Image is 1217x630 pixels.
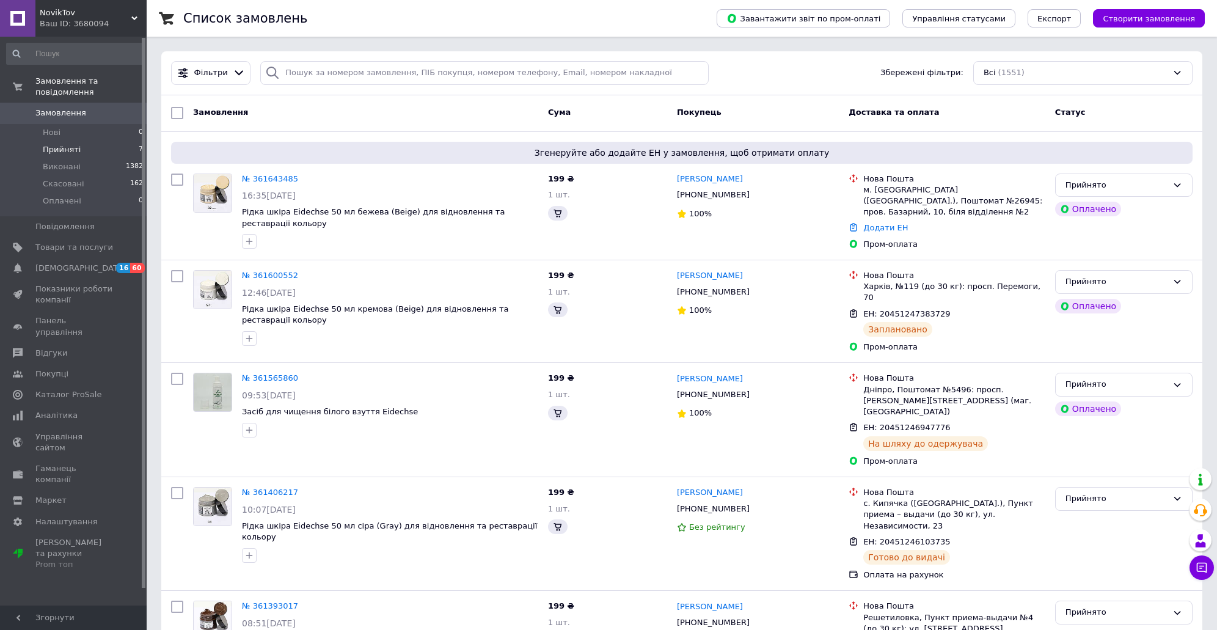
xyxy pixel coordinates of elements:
span: Покупець [677,108,722,117]
div: Оплачено [1055,202,1121,216]
div: Прийнято [1065,378,1168,391]
div: Оплачено [1055,401,1121,416]
span: [DEMOGRAPHIC_DATA] [35,263,126,274]
span: Фільтри [194,67,228,79]
span: Гаманець компанії [35,463,113,485]
div: Нова Пошта [863,601,1045,612]
span: Показники роботи компанії [35,284,113,306]
span: Маркет [35,495,67,506]
div: [PHONE_NUMBER] [674,284,752,300]
span: Доставка та оплата [849,108,939,117]
span: Без рейтингу [689,522,745,532]
span: Каталог ProSale [35,389,101,400]
div: Прийнято [1065,493,1168,505]
span: Всі [984,67,996,79]
a: Фото товару [193,174,232,213]
div: Нова Пошта [863,373,1045,384]
span: Замовлення [193,108,248,117]
button: Завантажити звіт по пром-оплаті [717,9,890,27]
div: Ваш ID: 3680094 [40,18,147,29]
span: Замовлення та повідомлення [35,76,147,98]
span: 199 ₴ [548,373,574,383]
h1: Список замовлень [183,11,307,26]
span: 12:46[DATE] [242,288,296,298]
input: Пошук [6,43,144,65]
div: Нова Пошта [863,270,1045,281]
span: Прийняті [43,144,81,155]
span: 1 шт. [548,190,570,199]
span: ЕН: 20451246103735 [863,537,950,546]
a: [PERSON_NAME] [677,487,743,499]
span: 199 ₴ [548,174,574,183]
span: 16:35[DATE] [242,191,296,200]
span: NovikTov [40,7,131,18]
div: Готово до видачі [863,550,950,565]
a: Рідка шкіра Eidechse 50 мл кремова (Beige) для відновлення та реставрації кольору [242,304,509,325]
span: Відгуки [35,348,67,359]
span: ЕН: 20451247383729 [863,309,950,318]
a: [PERSON_NAME] [677,270,743,282]
span: Статус [1055,108,1086,117]
a: № 361406217 [242,488,298,497]
span: (1551) [998,68,1025,77]
span: Аналітика [35,410,78,421]
button: Створити замовлення [1093,9,1205,27]
div: [PHONE_NUMBER] [674,187,752,203]
span: 0 [139,196,143,207]
div: м. [GEOGRAPHIC_DATA] ([GEOGRAPHIC_DATA].), Поштомат №26945: пров. Базарний, 10, біля відділення №2 [863,185,1045,218]
a: Рідка шкіра Eidechse 50 мл сіра (Gray) для відновлення та реставрації кольору [242,521,537,542]
img: Фото товару [194,488,232,526]
span: 16 [116,263,130,273]
a: Засіб для чищення білого взуття Eidechse [242,407,418,416]
span: Створити замовлення [1103,14,1195,23]
span: 1 шт. [548,618,570,627]
button: Чат з покупцем [1190,555,1214,580]
div: Прийнято [1065,276,1168,288]
span: Виконані [43,161,81,172]
span: Cума [548,108,571,117]
span: Скасовані [43,178,84,189]
span: Збережені фільтри: [880,67,963,79]
span: 199 ₴ [548,271,574,280]
span: 1382 [126,161,143,172]
button: Управління статусами [902,9,1015,27]
button: Експорт [1028,9,1081,27]
div: Харків, №119 (до 30 кг): просп. Перемоги, 70 [863,281,1045,303]
div: с. Кипячка ([GEOGRAPHIC_DATA].), Пункт приема – выдачи (до 30 кг), ул. Независимости, 23 [863,498,1045,532]
a: [PERSON_NAME] [677,174,743,185]
a: Фото товару [193,270,232,309]
span: 199 ₴ [548,488,574,497]
span: 60 [130,263,144,273]
a: Фото товару [193,487,232,526]
a: № 361565860 [242,373,298,383]
span: 100% [689,306,712,315]
div: Заплановано [863,322,932,337]
div: Пром-оплата [863,456,1045,467]
a: Рідка шкіра Eidechse 50 мл бежева (Beige) для відновлення та реставрації кольору [242,207,505,228]
span: 199 ₴ [548,601,574,610]
a: Додати ЕН [863,223,908,232]
span: Управління статусами [912,14,1006,23]
span: 1 шт. [548,504,570,513]
span: Повідомлення [35,221,95,232]
a: № 361393017 [242,601,298,610]
span: Налаштування [35,516,98,527]
span: 09:53[DATE] [242,390,296,400]
div: Оплачено [1055,299,1121,313]
img: Фото товару [194,271,232,309]
span: 100% [689,209,712,218]
span: Нові [43,127,60,138]
span: Управління сайтом [35,431,113,453]
span: 162 [130,178,143,189]
div: Прийнято [1065,179,1168,192]
img: Фото товару [194,373,232,411]
div: Оплата на рахунок [863,570,1045,581]
span: Панель управління [35,315,113,337]
div: Прийнято [1065,606,1168,619]
div: Пром-оплата [863,239,1045,250]
span: Оплачені [43,196,81,207]
div: Нова Пошта [863,174,1045,185]
span: 1 шт. [548,287,570,296]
